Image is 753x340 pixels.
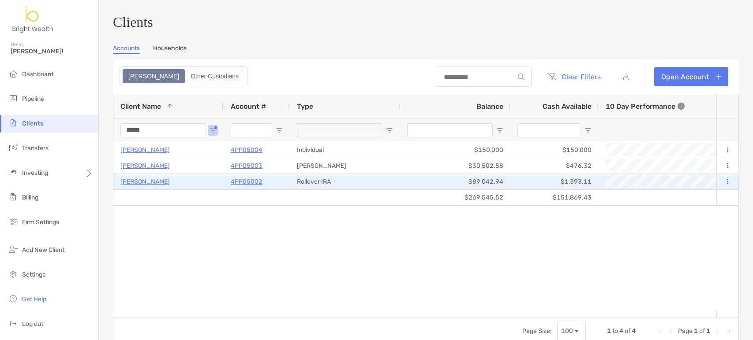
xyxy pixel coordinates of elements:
span: 4 [619,327,623,335]
span: Settings [22,271,45,278]
span: Client Name [120,102,161,111]
div: Last Page [724,328,731,335]
img: add_new_client icon [8,244,19,255]
span: Page [678,327,693,335]
span: Billing [22,194,38,201]
img: dashboard icon [8,68,19,79]
div: $150,000 [400,142,510,158]
img: transfers icon [8,142,19,153]
span: Balance [476,102,503,111]
span: Transfers [22,144,49,152]
div: [PERSON_NAME] [290,158,400,174]
div: Other Custodians [186,70,244,82]
button: Open Filter Menu [386,127,393,134]
div: Next Page [714,328,721,335]
img: input icon [518,74,524,80]
span: Get Help [22,296,46,303]
span: Add New Client [22,246,64,254]
img: logout icon [8,318,19,329]
span: Cash Available [543,102,592,111]
img: firm-settings icon [8,216,19,227]
span: Type [297,102,313,111]
span: 4 [632,327,636,335]
div: $269,545.52 [400,190,510,205]
a: [PERSON_NAME] [120,176,170,187]
span: [PERSON_NAME]! [11,48,93,55]
div: Previous Page [667,328,674,335]
div: Zoe [124,70,184,82]
button: Open Filter Menu [276,127,283,134]
a: 4PP05004 [231,144,262,155]
img: settings icon [8,269,19,279]
h3: Clients [113,14,739,30]
div: $151,869.43 [510,190,599,205]
div: 100 [561,327,573,335]
a: 4PP05002 [231,176,262,187]
div: First Page [657,328,664,335]
button: Open Filter Menu [210,127,217,134]
div: $1,393.11 [510,174,599,189]
a: 4PP05003 [231,160,262,171]
img: get-help icon [8,293,19,304]
span: 1 [694,327,698,335]
div: $150,000 [510,142,599,158]
div: Individual [290,142,400,158]
span: of [699,327,705,335]
img: pipeline icon [8,93,19,103]
a: Open Account [654,67,728,86]
a: [PERSON_NAME] [120,160,170,171]
span: Log out [22,320,43,328]
a: [PERSON_NAME] [120,144,170,155]
img: clients icon [8,118,19,128]
span: of [625,327,630,335]
div: 10 Day Performance [606,94,685,118]
span: Firm Settings [22,218,59,226]
div: Rollover IRA [290,174,400,189]
span: Dashboard [22,70,53,78]
div: Page Size: [522,327,552,335]
a: Accounts [113,44,140,54]
img: billing icon [8,192,19,202]
span: Account # [231,102,266,111]
span: 1 [706,327,710,335]
a: Households [153,44,187,54]
div: segmented control [120,66,247,86]
img: investing icon [8,167,19,177]
button: Clear Filters [540,67,607,86]
input: Balance Filter Input [407,123,493,137]
input: Cash Available Filter Input [517,123,581,137]
input: Client Name Filter Input [120,123,206,137]
button: Open Filter Menu [584,127,592,134]
input: Account # Filter Input [231,123,272,137]
div: $89,042.94 [400,174,510,189]
span: 1 [607,327,611,335]
div: $476.32 [510,158,599,174]
div: $30,502.58 [400,158,510,174]
span: to [612,327,618,335]
img: Zoe Logo [11,4,56,35]
span: Clients [22,120,43,127]
span: Pipeline [22,95,44,103]
span: Investing [22,169,48,177]
button: Open Filter Menu [496,127,503,134]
